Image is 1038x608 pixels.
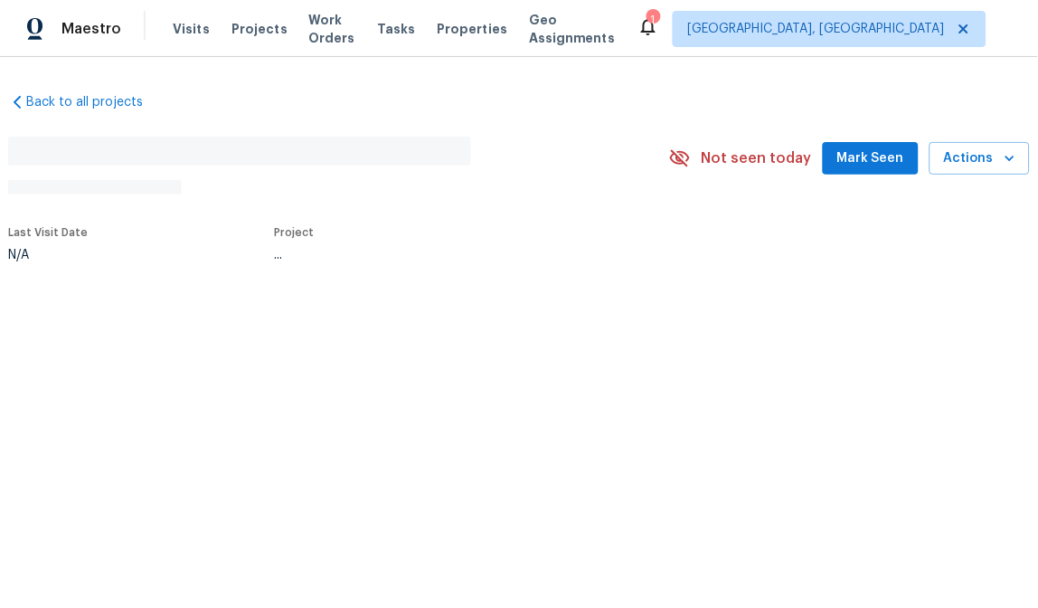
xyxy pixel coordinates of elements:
span: Properties [437,20,507,38]
span: Work Orders [309,11,355,47]
span: Actions [944,147,1015,170]
span: Maestro [61,20,121,38]
span: Tasks [377,23,415,35]
span: Project [274,227,314,238]
span: [GEOGRAPHIC_DATA], [GEOGRAPHIC_DATA] [688,20,945,38]
span: Geo Assignments [529,11,616,47]
span: Mark Seen [837,147,904,170]
span: Projects [231,20,288,38]
button: Mark Seen [823,142,919,176]
a: Back to all projects [8,93,182,111]
div: ... [274,249,621,261]
div: N/A [8,249,88,261]
button: Actions [929,142,1030,176]
span: Not seen today [702,149,812,167]
span: Last Visit Date [8,227,88,238]
div: 1 [646,11,659,29]
span: Visits [173,20,210,38]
